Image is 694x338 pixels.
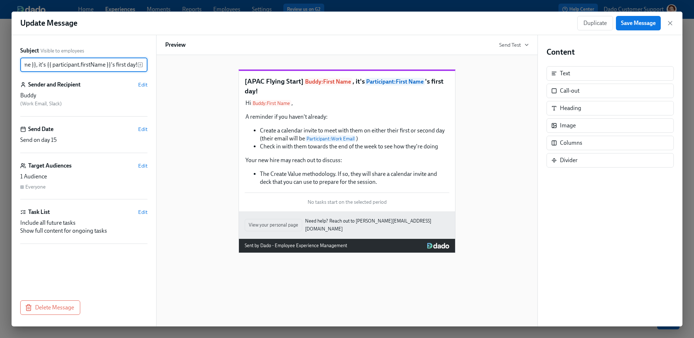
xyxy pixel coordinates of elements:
[28,162,72,170] h6: Target Audiences
[28,208,50,216] h6: Task List
[165,41,186,49] h6: Preview
[245,242,347,250] div: Sent by Dado - Employee Experience Management
[20,208,147,244] div: Task ListEditInclude all future tasksShow full content for ongoing tasks
[138,162,147,169] button: Edit
[138,208,147,216] button: Edit
[577,16,613,30] button: Duplicate
[560,139,582,147] div: Columns
[560,104,581,112] div: Heading
[20,136,147,144] div: Send on day 15
[25,183,46,190] div: Everyone
[621,20,656,27] span: Save Message
[20,18,77,29] h1: Update Message
[547,84,674,98] div: Call-out
[20,227,147,235] div: Show full content for ongoing tasks
[560,69,570,77] div: Text
[616,16,661,30] button: Save Message
[28,125,53,133] h6: Send Date
[365,78,425,85] span: Participant : First Name
[20,81,147,117] div: Sender and RecipientEditBuddy (Work Email, Slack)
[20,162,147,199] div: Target AudiencesEdit1 AudienceEveryone
[547,118,674,133] div: Image
[308,199,387,206] span: No tasks start on the selected period
[547,101,674,115] div: Heading
[427,243,449,249] img: Dado
[547,153,674,168] div: Divider
[560,156,578,164] div: Divider
[547,136,674,150] div: Columns
[499,41,529,48] button: Send Test
[138,81,147,88] button: Edit
[305,217,449,233] a: Need help? Reach out to [PERSON_NAME][EMAIL_ADDRESS][DOMAIN_NAME]
[20,300,80,315] button: Delete Message
[547,66,674,81] div: Text
[138,126,147,133] button: Edit
[20,92,147,100] div: Buddy
[245,77,449,96] p: [APAC Flying Start] , it's 's first day!
[560,122,576,130] div: Image
[245,219,302,231] button: View your personal page
[20,219,147,227] div: Include all future tasks
[547,47,674,58] h4: Content
[40,47,84,54] span: Visible to employees
[20,173,147,181] div: 1 Audience
[245,98,449,187] div: HiBuddy:First Name, A reminder if you haven't already: Create a calendar invite to meet with them...
[304,78,352,85] span: Buddy : First Name
[560,87,579,95] div: Call-out
[20,47,39,55] label: Subject
[249,221,298,229] span: View your personal page
[20,125,147,153] div: Send DateEditSend on day 15
[583,20,607,27] span: Duplicate
[137,62,143,68] svg: Insert text variable
[26,304,74,311] span: Delete Message
[20,101,62,107] span: ( Work Email, Slack )
[28,81,81,89] h6: Sender and Recipient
